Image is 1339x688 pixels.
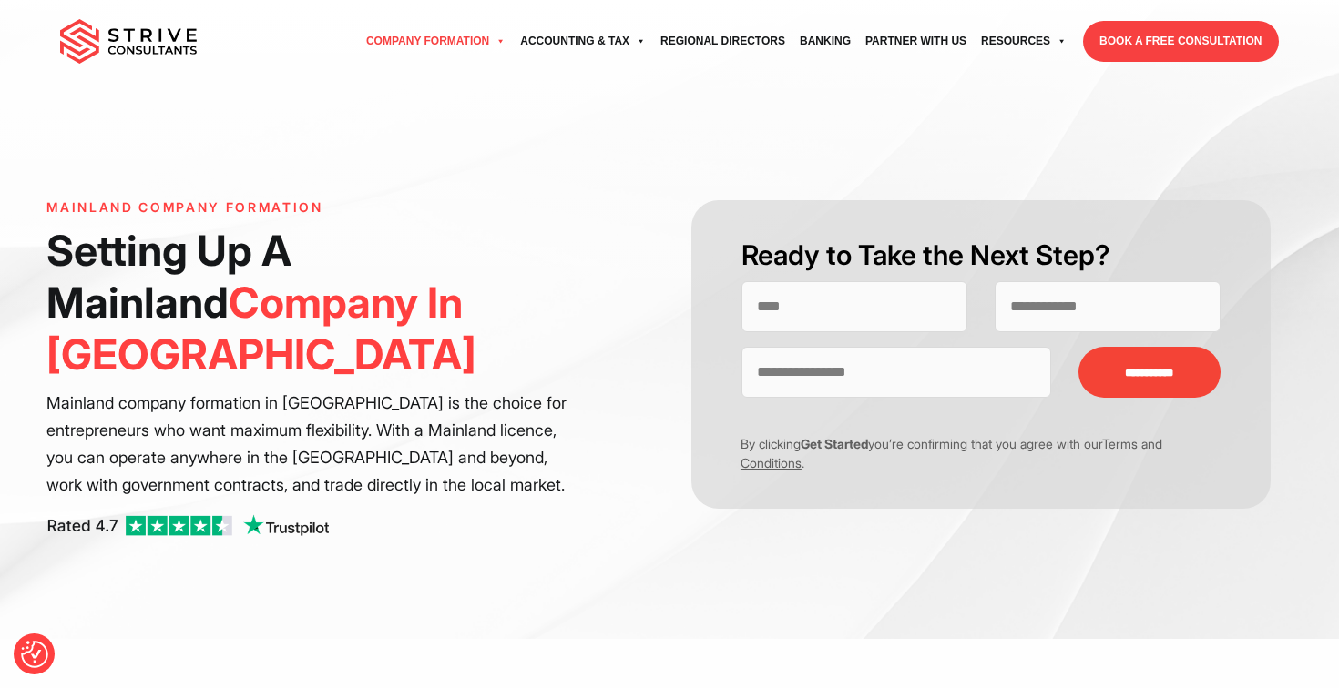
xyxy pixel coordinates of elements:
[792,16,858,66] a: Banking
[858,16,974,66] a: Partner with Us
[46,277,476,379] span: Company In [GEOGRAPHIC_DATA]
[669,200,1293,509] form: Contact form
[46,225,582,380] h1: Setting Up A Mainland
[974,16,1074,66] a: Resources
[21,641,48,668] img: Revisit consent button
[46,200,582,216] h6: Mainland Company Formation
[60,19,197,65] img: main-logo.svg
[1083,21,1278,62] a: BOOK A FREE CONSULTATION
[741,237,1221,274] h2: Ready to Take the Next Step?
[359,16,513,66] a: Company Formation
[21,641,48,668] button: Consent Preferences
[801,436,868,451] strong: Get Started
[653,16,792,66] a: Regional Directors
[728,434,1207,472] p: By clicking you’re confirming that you agree with our .
[513,16,653,66] a: Accounting & Tax
[46,390,582,499] p: Mainland company formation in [GEOGRAPHIC_DATA] is the choice for entrepreneurs who want maximum ...
[741,436,1162,470] a: Terms and Conditions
